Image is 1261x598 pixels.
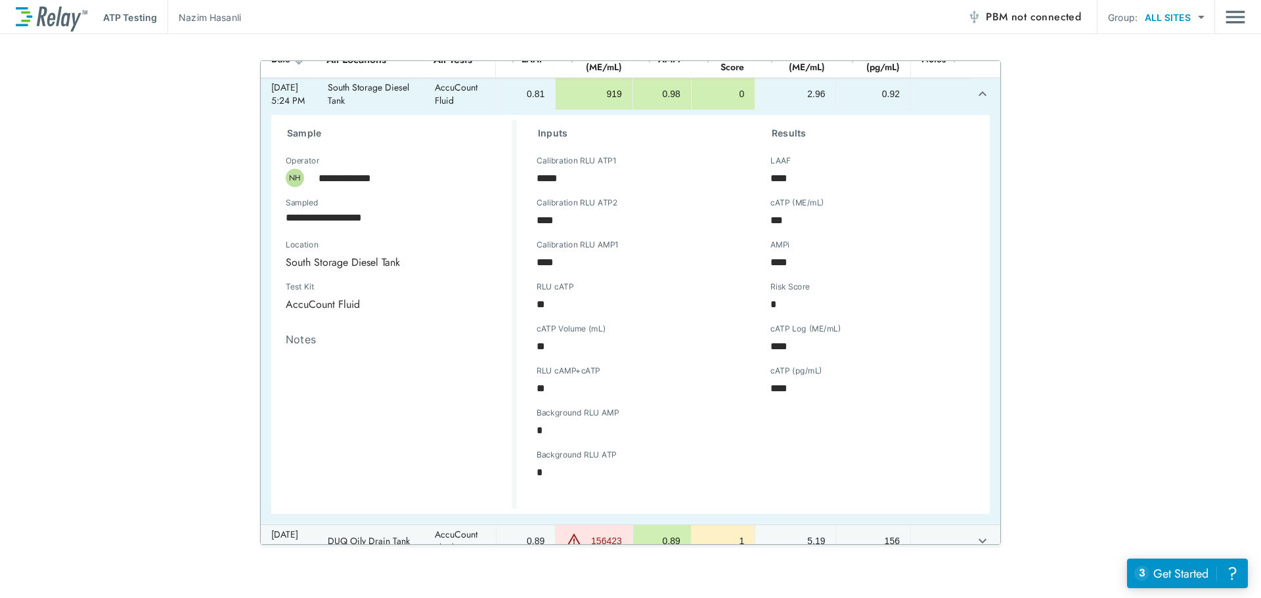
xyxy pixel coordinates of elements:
[537,198,617,207] label: Calibration RLU ATP2
[507,87,544,100] div: 0.81
[770,156,791,165] label: LAAF
[271,528,307,554] div: [DATE] 4:10 PM
[644,87,680,100] div: 0.98
[1108,11,1138,24] p: Group:
[766,534,825,547] div: 5.19
[277,249,498,275] div: South Storage Diesel Tank
[537,324,606,333] label: cATP Volume (mL)
[286,198,319,207] label: Sampled
[644,534,680,547] div: 0.89
[971,83,994,105] button: expand row
[1226,5,1245,30] img: Drawer Icon
[971,530,994,552] button: expand row
[770,198,824,207] label: cATP (ME/mL)
[1226,5,1245,30] button: Main menu
[537,156,616,165] label: Calibration RLU ATP1
[287,125,512,141] h3: Sample
[16,3,87,32] img: LuminUltra Relay
[103,11,157,24] p: ATP Testing
[702,534,744,547] div: 1
[317,525,424,557] td: DUQ Oily Drain Tank
[962,4,1086,30] button: PBM not connected
[317,78,424,110] td: South Storage Diesel Tank
[271,81,307,107] div: [DATE] 5:24 PM
[424,525,497,557] td: AccuCount Fluid
[702,87,744,100] div: 0
[1127,559,1248,588] iframe: Resource center
[277,291,409,317] div: AccuCount Fluid
[770,324,841,333] label: cATP Log (ME/mL)
[537,366,600,375] label: RLU cAMP+cATP
[967,11,981,24] img: Offline Icon
[538,125,740,141] h3: Inputs
[772,125,974,141] h3: Results
[585,534,621,547] div: 156423
[424,78,497,110] td: AccuCount Fluid
[286,282,386,291] label: Test Kit
[179,11,241,24] p: Nazim Hasanli
[277,204,489,230] input: Choose date, selected date is Aug 23, 2025
[566,532,582,547] img: Warning
[537,408,619,417] label: Background RLU AMP
[286,156,319,165] label: Operator
[507,534,544,547] div: 0.89
[770,366,822,375] label: cATP (pg/mL)
[847,534,899,547] div: 156
[766,87,825,100] div: 2.96
[1011,9,1081,24] span: not connected
[770,282,810,291] label: Risk Score
[286,240,453,249] label: Location
[537,240,619,249] label: Calibration RLU AMP1
[770,240,789,249] label: AMPi
[286,169,304,187] div: NH
[537,282,573,291] label: RLU cATP
[566,87,621,100] div: 919
[537,450,617,459] label: Background RLU ATP
[847,87,899,100] div: 0.92
[986,8,1081,26] span: PBM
